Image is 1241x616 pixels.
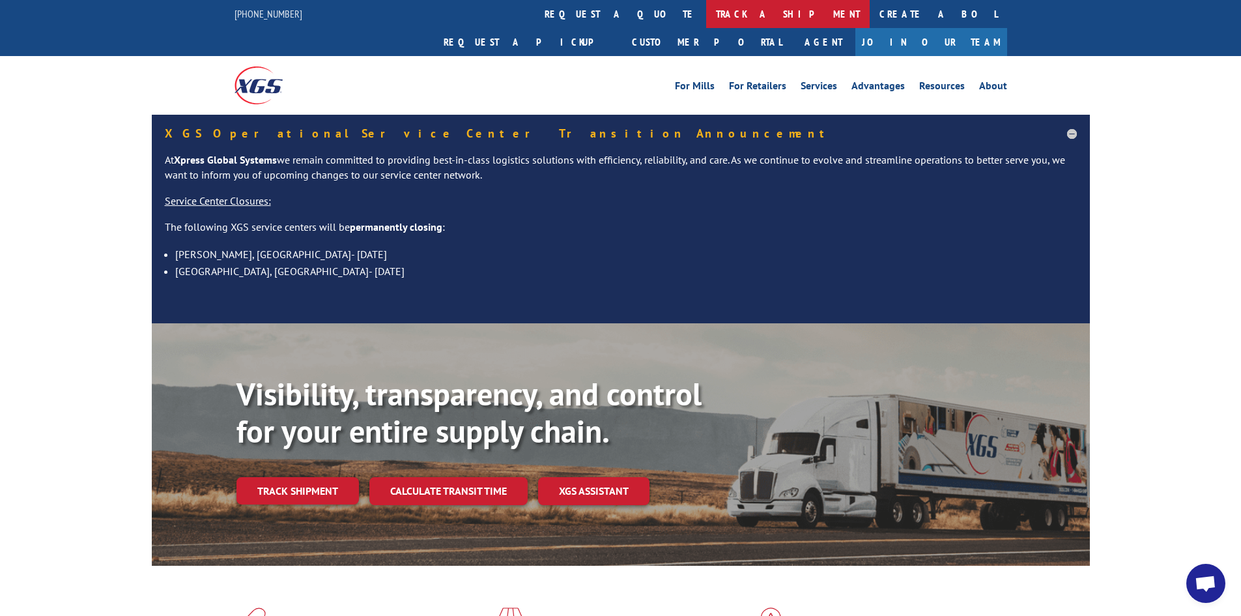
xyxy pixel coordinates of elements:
li: [GEOGRAPHIC_DATA], [GEOGRAPHIC_DATA]- [DATE] [175,263,1077,280]
a: Open chat [1186,564,1225,603]
strong: Xpress Global Systems [174,153,277,166]
a: Customer Portal [622,28,792,56]
strong: permanently closing [350,220,442,233]
a: Resources [919,81,965,95]
a: Request a pickup [434,28,622,56]
p: The following XGS service centers will be : [165,220,1077,246]
u: Service Center Closures: [165,194,271,207]
b: Visibility, transparency, and control for your entire supply chain. [236,374,702,452]
a: Calculate transit time [369,477,528,505]
p: At we remain committed to providing best-in-class logistics solutions with efficiency, reliabilit... [165,153,1077,194]
a: About [979,81,1007,95]
li: [PERSON_NAME], [GEOGRAPHIC_DATA]- [DATE] [175,246,1077,263]
a: Agent [792,28,855,56]
a: Join Our Team [855,28,1007,56]
a: Services [801,81,837,95]
a: Track shipment [236,477,359,505]
a: For Mills [675,81,715,95]
a: Advantages [851,81,905,95]
a: For Retailers [729,81,786,95]
h5: XGS Operational Service Center Transition Announcement [165,128,1077,139]
a: [PHONE_NUMBER] [235,7,302,20]
a: XGS ASSISTANT [538,477,649,505]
